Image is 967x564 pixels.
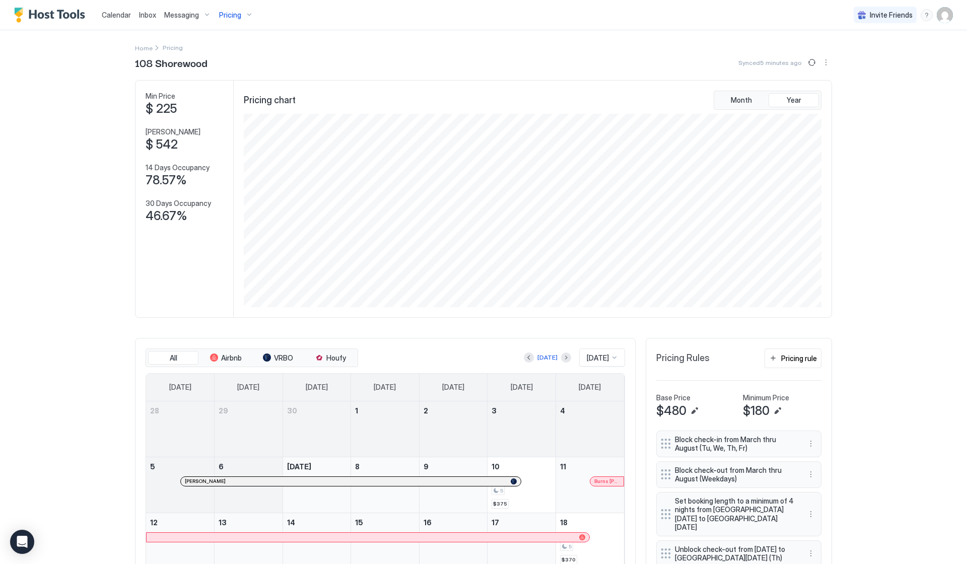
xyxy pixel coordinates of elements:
span: [DATE] [587,354,609,363]
span: Pricing Rules [656,352,710,364]
span: [DATE] [306,383,328,392]
span: 8 [355,462,360,471]
td: October 8, 2025 [351,457,420,513]
a: October 14, 2025 [283,513,351,532]
button: Previous month [524,352,534,363]
div: tab-group [714,91,821,110]
span: 1 [355,406,358,415]
span: Pricing [219,11,241,20]
span: Synced 5 minutes ago [738,59,802,66]
span: Block check-in from March thru August (Tu, We, Th, Fr) [675,435,795,453]
td: October 5, 2025 [146,457,215,513]
button: Houfy [305,351,356,365]
span: Home [135,44,153,52]
span: 12 [150,518,158,527]
span: Pricing chart [244,95,296,106]
button: More options [805,438,817,450]
span: $ 542 [146,137,178,152]
a: October 16, 2025 [420,513,488,532]
a: October 13, 2025 [215,513,283,532]
span: Airbnb [221,354,242,363]
span: 10 [492,462,500,471]
div: [PERSON_NAME] [185,478,517,484]
span: 13 [219,518,227,527]
span: 108 Shorewood [135,55,208,70]
span: Houfy [326,354,346,363]
span: 30 [287,406,297,415]
span: Burns [PERSON_NAME] [594,478,619,484]
span: $ 225 [146,101,177,116]
span: 5 [500,487,503,494]
a: October 18, 2025 [556,513,624,532]
span: $370 [562,556,576,563]
span: 6 [219,462,224,471]
span: 5 [569,543,572,550]
div: Block check-in from March thru August (Tu, We, Th, Fr) menu [656,431,821,457]
span: 4 [560,406,565,415]
a: October 15, 2025 [351,513,419,532]
a: October 3, 2025 [488,401,556,420]
a: Inbox [139,10,156,20]
span: 17 [492,518,499,527]
button: Month [716,93,767,107]
a: October 8, 2025 [351,457,419,476]
a: October 5, 2025 [146,457,214,476]
td: October 2, 2025 [419,401,488,457]
button: [DATE] [536,351,559,364]
a: October 9, 2025 [420,457,488,476]
a: October 6, 2025 [215,457,283,476]
span: 15 [355,518,363,527]
a: Sunday [159,374,201,401]
div: Breadcrumb [135,42,153,53]
div: menu [921,9,933,21]
td: October 6, 2025 [215,457,283,513]
span: Month [731,96,752,105]
span: Breadcrumb [163,44,183,51]
span: [DATE] [374,383,396,392]
span: Min Price [146,92,175,101]
a: October 7, 2025 [283,457,351,476]
span: 18 [560,518,568,527]
span: 3 [492,406,497,415]
span: Inbox [139,11,156,19]
span: 9 [424,462,429,471]
span: Invite Friends [870,11,913,20]
div: Pricing rule [781,353,817,364]
div: menu [805,468,817,480]
td: September 28, 2025 [146,401,215,457]
td: October 7, 2025 [283,457,351,513]
span: [DATE] [579,383,601,392]
span: [PERSON_NAME] [146,127,200,136]
span: 46.67% [146,208,187,224]
a: Host Tools Logo [14,8,90,23]
button: Edit [688,405,701,417]
td: October 10, 2025 [488,457,556,513]
span: 2 [424,406,428,415]
a: October 4, 2025 [556,401,624,420]
a: Thursday [432,374,474,401]
a: Saturday [569,374,611,401]
span: Messaging [164,11,199,20]
span: [DATE] [169,383,191,392]
span: $480 [656,403,686,418]
a: September 30, 2025 [283,401,351,420]
span: Unblock check-out from [DATE] to [GEOGRAPHIC_DATA][DATE] (Th) [675,545,795,562]
a: Monday [227,374,269,401]
td: September 29, 2025 [215,401,283,457]
a: October 12, 2025 [146,513,214,532]
button: Next month [561,352,571,363]
span: 11 [560,462,566,471]
span: [DATE] [442,383,464,392]
span: Year [787,96,801,105]
div: Block check-out from March thru August (Weekdays) menu [656,461,821,488]
button: More options [805,547,817,559]
td: October 3, 2025 [488,401,556,457]
div: Set booking length to a minimum of 4 nights from [GEOGRAPHIC_DATA][DATE] to [GEOGRAPHIC_DATA][DAT... [656,492,821,536]
div: Open Intercom Messenger [10,530,34,554]
a: October 2, 2025 [420,401,488,420]
button: All [148,351,198,365]
a: Wednesday [364,374,406,401]
span: [DATE] [511,383,533,392]
div: menu [805,438,817,450]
